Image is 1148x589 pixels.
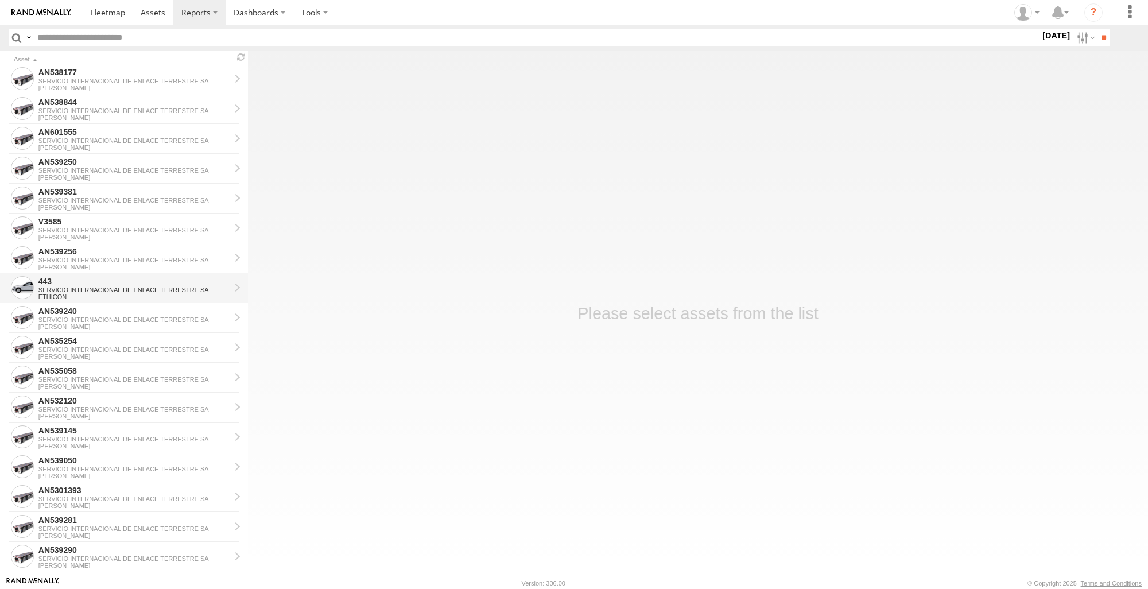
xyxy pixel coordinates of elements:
div: AN539240 - View Asset History [38,306,230,316]
div: SERVICIO INTERNACIONAL DE ENLACE TERRESTRE SA [38,466,230,472]
div: SERVICIO INTERNACIONAL DE ENLACE TERRESTRE SA [38,137,230,144]
div: AN539145 - View Asset History [38,425,230,436]
div: SERVICIO INTERNACIONAL DE ENLACE TERRESTRE SA [38,167,230,174]
label: Search Query [24,29,33,46]
div: SERVICIO INTERNACIONAL DE ENLACE TERRESTRE SA [38,555,230,562]
a: Visit our Website [6,578,59,589]
div: [PERSON_NAME] [38,413,230,420]
div: 443 - View Asset History [38,276,230,286]
label: [DATE] [1040,29,1072,42]
div: AN538844 - View Asset History [38,97,230,107]
div: [PERSON_NAME] [38,144,230,151]
div: SERVICIO INTERNACIONAL DE ENLACE TERRESTRE SA [38,406,230,413]
div: SERVICIO INTERNACIONAL DE ENLACE TERRESTRE SA [38,316,230,323]
div: [PERSON_NAME] [38,443,230,449]
div: AN532120 - View Asset History [38,396,230,406]
div: [PERSON_NAME] [38,383,230,390]
div: [PERSON_NAME] [38,532,230,539]
div: AN538177 - View Asset History [38,67,230,77]
div: SERVICIO INTERNACIONAL DE ENLACE TERRESTRE SA [38,495,230,502]
div: [PERSON_NAME] [38,472,230,479]
div: [PERSON_NAME] [38,263,230,270]
div: Version: 306.00 [522,580,565,587]
div: [PERSON_NAME] [38,323,230,330]
div: Click to Sort [14,57,230,63]
div: SERVICIO INTERNACIONAL DE ENLACE TERRESTRE SA [38,197,230,204]
div: AN539250 - View Asset History [38,157,230,167]
div: AN539281 - View Asset History [38,515,230,525]
div: ETHICON [38,293,230,300]
div: [PERSON_NAME] [38,84,230,91]
div: eramir69 . [1010,4,1044,21]
div: AN539290 - View Asset History [38,545,230,555]
div: V3585 - View Asset History [38,216,230,227]
div: SERVICIO INTERNACIONAL DE ENLACE TERRESTRE SA [38,436,230,443]
div: SERVICIO INTERNACIONAL DE ENLACE TERRESTRE SA [38,107,230,114]
div: SERVICIO INTERNACIONAL DE ENLACE TERRESTRE SA [38,77,230,84]
div: [PERSON_NAME] [38,174,230,181]
div: AN535254 - View Asset History [38,336,230,346]
div: [PERSON_NAME] [38,562,230,569]
div: SERVICIO INTERNACIONAL DE ENLACE TERRESTRE SA [38,346,230,353]
span: Refresh [234,52,248,63]
div: © Copyright 2025 - [1027,580,1142,587]
a: Terms and Conditions [1081,580,1142,587]
div: SERVICIO INTERNACIONAL DE ENLACE TERRESTRE SA [38,376,230,383]
label: Search Filter Options [1072,29,1097,46]
div: AN539381 - View Asset History [38,187,230,197]
div: AN535058 - View Asset History [38,366,230,376]
div: SERVICIO INTERNACIONAL DE ENLACE TERRESTRE SA [38,257,230,263]
div: SERVICIO INTERNACIONAL DE ENLACE TERRESTRE SA [38,525,230,532]
div: AN539256 - View Asset History [38,246,230,257]
div: [PERSON_NAME] [38,502,230,509]
div: [PERSON_NAME] [38,234,230,241]
div: [PERSON_NAME] [38,114,230,121]
div: [PERSON_NAME] [38,204,230,211]
div: AN601555 - View Asset History [38,127,230,137]
img: rand-logo.svg [11,9,71,17]
div: AN539050 - View Asset History [38,455,230,466]
div: AN5301393 - View Asset History [38,485,230,495]
div: SERVICIO INTERNACIONAL DE ENLACE TERRESTRE SA [38,227,230,234]
div: SERVICIO INTERNACIONAL DE ENLACE TERRESTRE SA [38,286,230,293]
div: [PERSON_NAME] [38,353,230,360]
i: ? [1084,3,1103,22]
